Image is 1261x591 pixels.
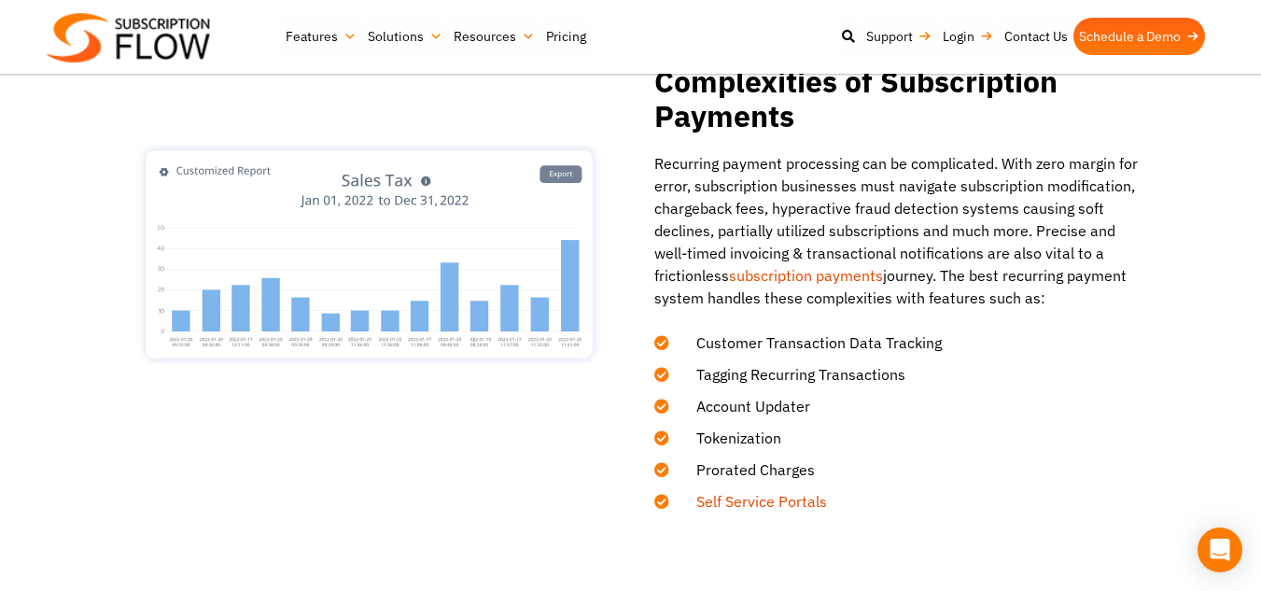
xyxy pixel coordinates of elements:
[999,18,1073,55] a: Contact Us
[937,18,999,55] a: Login
[47,13,210,63] img: Subscriptionflow
[673,331,942,354] span: Customer Transaction Data Tracking
[124,145,614,364] img: Customized-Report
[696,492,827,511] a: Self Service Portals
[448,18,540,55] a: Resources
[280,18,362,55] a: Features
[540,18,592,55] a: Pricing
[1073,18,1205,55] a: Schedule a Demo
[1198,528,1242,572] div: Open Intercom Messenger
[861,18,937,55] a: Support
[673,427,781,449] span: Tokenization
[673,458,815,481] span: Prorated Charges
[673,395,810,417] span: Account Updater
[729,266,883,285] a: subscription payments
[673,363,905,386] span: Tagging Recurring Transactions
[362,18,448,55] a: Solutions
[654,152,1144,309] p: Recurring payment processing can be complicated. With zero margin for error, subscription busines...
